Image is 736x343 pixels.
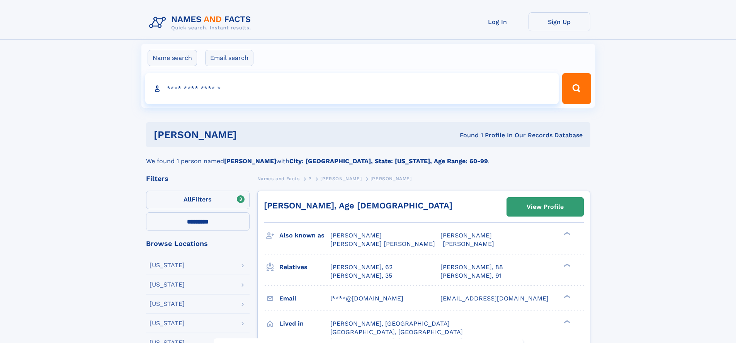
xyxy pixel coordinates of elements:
[308,174,312,183] a: P
[330,271,392,280] a: [PERSON_NAME], 35
[507,198,583,216] a: View Profile
[205,50,253,66] label: Email search
[562,231,571,236] div: ❯
[440,263,503,271] a: [PERSON_NAME], 88
[320,176,362,181] span: [PERSON_NAME]
[289,157,488,165] b: City: [GEOGRAPHIC_DATA], State: [US_STATE], Age Range: 60-99
[467,12,529,31] a: Log In
[562,294,571,299] div: ❯
[330,328,463,336] span: [GEOGRAPHIC_DATA], [GEOGRAPHIC_DATA]
[279,292,330,305] h3: Email
[562,319,571,324] div: ❯
[348,131,583,140] div: Found 1 Profile In Our Records Database
[371,176,412,181] span: [PERSON_NAME]
[150,282,185,288] div: [US_STATE]
[330,232,382,239] span: [PERSON_NAME]
[146,12,257,33] img: Logo Names and Facts
[184,196,192,203] span: All
[330,263,393,271] a: [PERSON_NAME], 62
[150,301,185,307] div: [US_STATE]
[224,157,276,165] b: [PERSON_NAME]
[148,50,197,66] label: Name search
[146,147,590,166] div: We found 1 person named with .
[440,271,501,280] a: [PERSON_NAME], 91
[320,174,362,183] a: [PERSON_NAME]
[279,317,330,330] h3: Lived in
[443,240,494,247] span: [PERSON_NAME]
[150,320,185,326] div: [US_STATE]
[146,175,250,182] div: Filters
[330,320,450,327] span: [PERSON_NAME], [GEOGRAPHIC_DATA]
[529,12,590,31] a: Sign Up
[146,191,250,209] label: Filters
[154,130,348,140] h1: [PERSON_NAME]
[527,198,564,216] div: View Profile
[440,232,492,239] span: [PERSON_NAME]
[330,240,435,247] span: [PERSON_NAME] [PERSON_NAME]
[308,176,312,181] span: P
[279,261,330,274] h3: Relatives
[257,174,300,183] a: Names and Facts
[562,73,591,104] button: Search Button
[279,229,330,242] h3: Also known as
[150,262,185,268] div: [US_STATE]
[562,263,571,268] div: ❯
[440,295,549,302] span: [EMAIL_ADDRESS][DOMAIN_NAME]
[146,240,250,247] div: Browse Locations
[145,73,559,104] input: search input
[264,201,452,210] a: [PERSON_NAME], Age [DEMOGRAPHIC_DATA]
